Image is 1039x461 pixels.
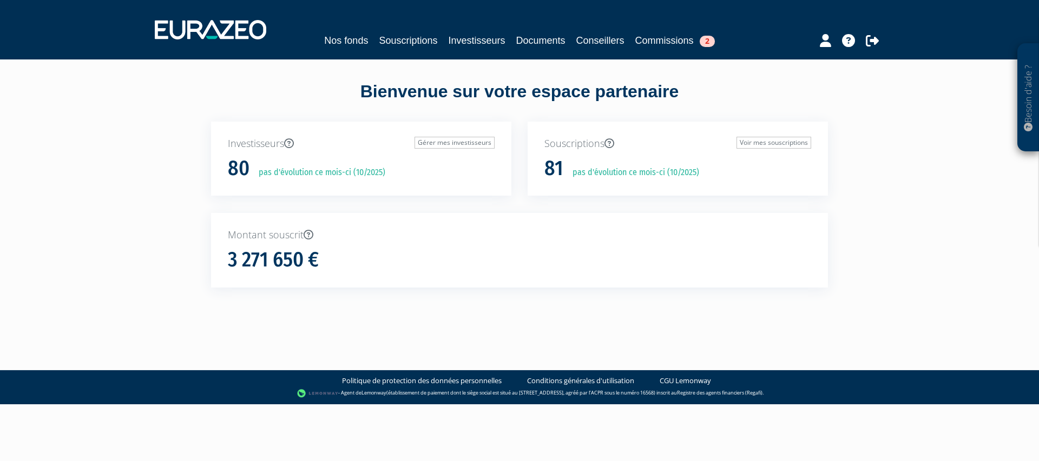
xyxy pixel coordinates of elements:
[635,33,715,48] a: Commissions2
[379,33,437,48] a: Souscriptions
[736,137,811,149] a: Voir mes souscriptions
[361,389,386,396] a: Lemonway
[544,137,811,151] p: Souscriptions
[324,33,368,48] a: Nos fonds
[516,33,565,48] a: Documents
[544,157,563,180] h1: 81
[228,157,249,180] h1: 80
[155,20,266,39] img: 1732889491-logotype_eurazeo_blanc_rvb.png
[576,33,624,48] a: Conseillers
[228,137,495,151] p: Investisseurs
[527,376,634,386] a: Conditions générales d'utilisation
[251,166,385,179] p: pas d'évolution ce mois-ci (10/2025)
[415,137,495,149] a: Gérer mes investisseurs
[228,249,319,271] h1: 3 271 650 €
[203,79,836,122] div: Bienvenue sur votre espace partenaire
[677,389,762,396] a: Registre des agents financiers (Regafi)
[11,388,1028,399] div: - Agent de (établissement de paiement dont le siège social est situé au [STREET_ADDRESS], agréé p...
[1022,49,1035,146] p: Besoin d'aide ?
[297,388,339,399] img: logo-lemonway.png
[700,36,715,47] span: 2
[448,33,505,48] a: Investisseurs
[228,228,811,242] p: Montant souscrit
[342,376,502,386] a: Politique de protection des données personnelles
[565,166,699,179] p: pas d'évolution ce mois-ci (10/2025)
[660,376,711,386] a: CGU Lemonway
